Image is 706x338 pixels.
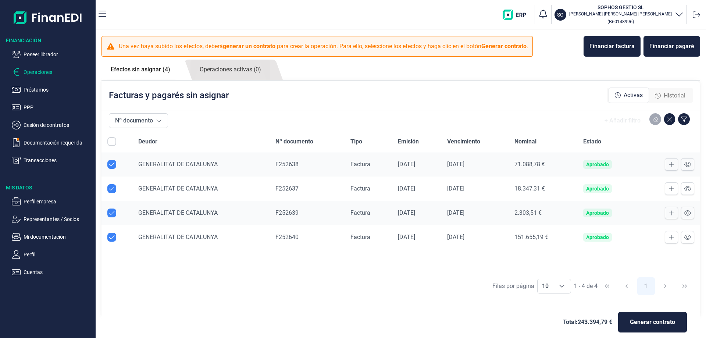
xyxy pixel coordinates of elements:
[107,233,116,242] div: Row Unselected null
[598,277,616,295] button: First Page
[569,4,672,11] h3: SOPHOS GESTIO SL
[514,209,571,217] div: 2.303,51 €
[618,277,635,295] button: Previous Page
[607,19,634,24] small: Copiar cif
[223,43,275,50] b: generar un contrato
[24,138,93,147] p: Documentación requerida
[138,234,218,241] span: GENERALITAT DE CATALUNYA
[24,197,93,206] p: Perfil empresa
[447,234,503,241] div: [DATE]
[101,60,179,79] a: Efectos sin asignar (4)
[649,88,691,103] div: Historial
[503,10,532,20] img: erp
[24,68,93,77] p: Operaciones
[350,209,370,216] span: Factura
[350,161,370,168] span: Factura
[107,209,116,217] div: Row Unselected null
[630,318,675,327] span: Generar contrato
[275,209,299,216] span: F252639
[447,161,503,168] div: [DATE]
[24,103,93,112] p: PPP
[586,210,609,216] div: Aprobado
[557,11,564,18] p: SO
[190,60,270,80] a: Operaciones activas (0)
[12,156,93,165] button: Transacciones
[637,277,655,295] button: Page 1
[24,215,93,224] p: Representantes / Socios
[398,234,435,241] div: [DATE]
[12,68,93,77] button: Operaciones
[138,185,218,192] span: GENERALITAT DE CATALUNYA
[24,156,93,165] p: Transacciones
[398,209,435,217] div: [DATE]
[350,234,370,241] span: Factura
[589,42,635,51] div: Financiar factura
[12,197,93,206] button: Perfil empresa
[119,42,528,51] p: Una vez haya subido los efectos, deberá para crear la operación. Para ello, seleccione los efecto...
[584,36,641,57] button: Financiar factura
[12,215,93,224] button: Representantes / Socios
[555,4,684,26] button: SOSOPHOS GESTIO SL[PERSON_NAME] [PERSON_NAME] [PERSON_NAME](B60148996)
[350,185,370,192] span: Factura
[481,43,527,50] b: Generar contrato
[447,209,503,217] div: [DATE]
[447,185,503,192] div: [DATE]
[24,50,93,59] p: Poseer librador
[447,137,480,146] span: Vencimiento
[553,279,571,293] div: Choose
[275,234,299,241] span: F252640
[12,50,93,59] button: Poseer librador
[275,185,299,192] span: F252637
[538,279,553,293] span: 10
[12,250,93,259] button: Perfil
[350,137,362,146] span: Tipo
[398,161,435,168] div: [DATE]
[649,42,694,51] div: Financiar pagaré
[398,185,435,192] div: [DATE]
[275,137,313,146] span: Nº documento
[14,6,82,29] img: Logo de aplicación
[12,232,93,241] button: Mi documentación
[676,277,693,295] button: Last Page
[138,137,157,146] span: Deudor
[656,277,674,295] button: Next Page
[586,161,609,167] div: Aprobado
[514,137,536,146] span: Nominal
[24,121,93,129] p: Cesión de contratos
[569,11,672,17] p: [PERSON_NAME] [PERSON_NAME] [PERSON_NAME]
[138,161,218,168] span: GENERALITAT DE CATALUNYA
[138,209,218,216] span: GENERALITAT DE CATALUNYA
[12,268,93,277] button: Cuentas
[107,160,116,169] div: Row Unselected null
[24,232,93,241] p: Mi documentación
[107,137,116,146] div: All items unselected
[12,103,93,112] button: PPP
[514,234,571,241] div: 151.655,19 €
[12,121,93,129] button: Cesión de contratos
[109,113,168,128] button: Nº documento
[12,138,93,147] button: Documentación requerida
[492,282,534,291] div: Filas por página
[514,161,571,168] div: 71.088,78 €
[563,318,612,327] span: Total: 243.394,79 €
[12,85,93,94] button: Préstamos
[618,312,687,332] button: Generar contrato
[24,250,93,259] p: Perfil
[107,184,116,193] div: Row Unselected null
[643,36,700,57] button: Financiar pagaré
[398,137,419,146] span: Emisión
[624,91,643,100] span: Activas
[609,88,649,103] div: Activas
[24,85,93,94] p: Préstamos
[514,185,571,192] div: 18.347,31 €
[664,91,685,100] span: Historial
[24,268,93,277] p: Cuentas
[109,89,229,101] p: Facturas y pagarés sin asignar
[586,234,609,240] div: Aprobado
[583,137,601,146] span: Estado
[574,283,598,289] span: 1 - 4 de 4
[275,161,299,168] span: F252638
[586,186,609,192] div: Aprobado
